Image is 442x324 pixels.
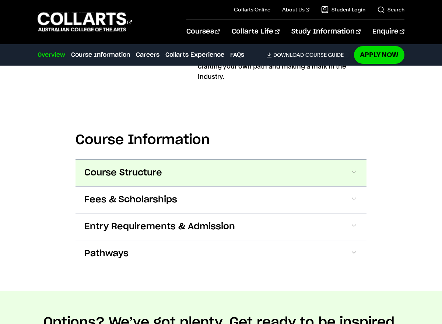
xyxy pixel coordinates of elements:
button: Fees & Scholarships [76,187,366,213]
a: Search [377,6,404,13]
a: DownloadCourse Guide [267,52,350,58]
a: FAQs [230,50,244,59]
button: Entry Requirements & Admission [76,213,366,240]
a: Overview [38,50,65,59]
a: Careers [136,50,159,59]
a: Collarts Life [232,20,279,44]
a: Course Information [71,50,130,59]
a: About Us [282,6,309,13]
span: Download [273,52,304,58]
a: Collarts Experience [165,50,224,59]
a: Study Information [291,20,361,44]
a: Enquire [372,20,404,44]
span: Course Structure [84,167,162,179]
a: Courses [186,20,220,44]
button: Pathways [76,240,366,267]
button: Course Structure [76,160,366,186]
span: Fees & Scholarships [84,194,177,206]
span: Entry Requirements & Admission [84,221,235,233]
a: Student Login [321,6,365,13]
div: Go to homepage [38,11,132,32]
a: Apply Now [354,46,404,63]
span: Pathways [84,248,129,259]
h2: Course Information [76,132,366,148]
a: Collarts Online [234,6,270,13]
